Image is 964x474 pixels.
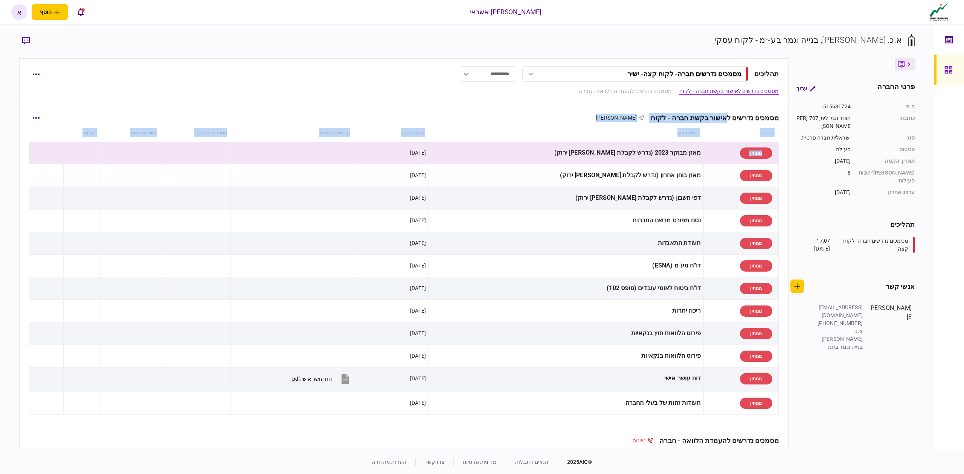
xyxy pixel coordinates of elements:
div: [DATE] [410,352,426,360]
th: הערות [64,125,101,142]
img: client company logo [928,3,950,21]
div: סטטוס [858,146,915,153]
button: ערוך [790,82,822,95]
div: תאריך הקמה [858,157,915,165]
div: תהליכים [790,219,915,229]
div: דוח עושר אישי [432,370,701,387]
div: א.כ. [PERSON_NAME], בנייה וגמר בע~מ - לקוח עסקי [714,34,902,46]
button: דוח עושר אישי.pdf [292,370,351,387]
div: מסמכים נדרשים לאישור בקשת חברה - לקוח [645,114,779,122]
div: [DATE] [410,172,426,179]
div: פירוט הלוואות בנקאיות [432,348,701,365]
div: [PHONE_NUMBER] [814,319,863,327]
a: צרו קשר [425,459,444,465]
div: פעילה [796,146,851,153]
a: הערות מהדורה [372,459,406,465]
a: תנאים והגבלות [515,459,549,465]
th: פריט מידע [429,125,704,142]
th: פריט מידע [383,447,683,465]
a: מסמכים נדרשים לאישור בקשת חברה - לקוח [679,87,779,95]
span: [PERSON_NAME] [596,115,637,121]
div: אנשי קשר [886,281,915,292]
div: עדכון אחרון [858,188,915,196]
div: מאזן בוחן אחרון (נדרש לקבלת [PERSON_NAME] ירוק) [432,167,701,184]
div: נסח מפורט מרשם החברות [432,212,701,229]
div: ח.פ [858,103,915,111]
th: הערות [73,447,120,465]
div: מאזן מבוקר 2023 (נדרש לקבלת [PERSON_NAME] ירוק) [432,144,701,161]
div: [PERSON_NAME]׳ שנות פעילות [858,169,915,185]
a: מסמכים נדרשים להעמדת הלוואה - חברה [579,87,671,95]
div: [DATE] [410,375,426,382]
th: סטטוס [704,125,779,142]
th: מסמכים שהועלו [197,447,287,465]
th: סיווג אוטומטי [120,447,197,465]
button: מסמכים נדרשים חברה- לקוח קצה- ישיר [522,66,748,82]
div: סוג [858,134,915,142]
div: [DATE] [410,307,426,314]
div: [DATE] [410,194,426,202]
div: ממתין [740,351,772,362]
div: [DATE] [410,149,426,156]
div: [DATE] [410,330,426,337]
div: תעודות זהות של בעלי החברה [432,395,701,412]
div: ממתין [740,147,772,159]
div: ממתין [740,305,772,317]
div: ממתין [740,238,772,249]
div: ממתין [740,328,772,339]
div: [EMAIL_ADDRESS][DOMAIN_NAME] [814,304,863,319]
div: [DATE] [796,188,851,196]
div: דוח עושר אישי.pdf [292,376,333,382]
div: [DATE] [410,284,426,292]
div: חצור הגלילית, 707 [PERSON_NAME] [796,114,851,130]
div: 515681724 [796,103,851,111]
th: סיווג אוטומטי [101,125,160,142]
th: קבצים שנשלחו [231,125,354,142]
div: ממתין [740,373,772,384]
a: מדיניות פרטיות [463,459,497,465]
th: עדכון אחרון [287,447,383,465]
div: פירוט הלוואות חוץ בנקאיות [432,325,701,342]
div: [DATE] [796,157,851,165]
div: דפי חשבון (נדרש לקבלת [PERSON_NAME] ירוק) [432,190,701,207]
div: ממתין [740,215,772,226]
div: מסמכים נדרשים חברה- לקוח קצה [832,237,908,253]
button: א [11,4,27,20]
div: [DATE] [410,399,426,407]
div: ריכוז יתרות [432,302,701,319]
div: ממתין [740,193,772,204]
div: [DATE] [410,217,426,224]
div: [PERSON_NAME] [870,304,912,351]
div: א.כ [PERSON_NAME] בנייה וגמר בעמ [814,327,863,351]
div: © 2025 AIO [558,458,592,466]
div: תהליכים [754,69,779,79]
div: [PERSON_NAME] אשראי [470,7,542,17]
div: ישראלית חברה פרטית [796,134,851,142]
div: ממתין [740,260,772,272]
div: [DATE] [410,262,426,269]
div: ממתין [740,283,772,294]
div: תעודת התאגדות [432,235,701,252]
a: מסמכים נדרשים חברה- לקוח קצה17:07 [DATE] [800,237,915,253]
div: דו"ח מע"מ (ESNA) [432,257,701,274]
div: [DATE] [410,239,426,247]
th: עדכון אחרון [354,125,429,142]
div: כתובת [858,114,915,130]
div: מסמכים נדרשים חברה- לקוח קצה - ישיר [627,70,741,78]
div: טיוטה [633,437,654,445]
div: דו"ח ביטוח לאומי עובדים (טופס 102) [432,280,701,297]
div: פרטי החברה [877,82,914,95]
button: פתח רשימת התראות [73,4,88,20]
div: מסמכים נדרשים להעמדת הלוואה - חברה [653,437,778,445]
div: 8 [796,169,851,185]
th: סטטוס [683,447,778,465]
th: מסמכים שהועלו [160,125,231,142]
div: 17:07 [DATE] [800,237,830,253]
div: ממתין [740,170,772,181]
div: ממתין [740,398,772,409]
button: פתח תפריט להוספת לקוח [32,4,68,20]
